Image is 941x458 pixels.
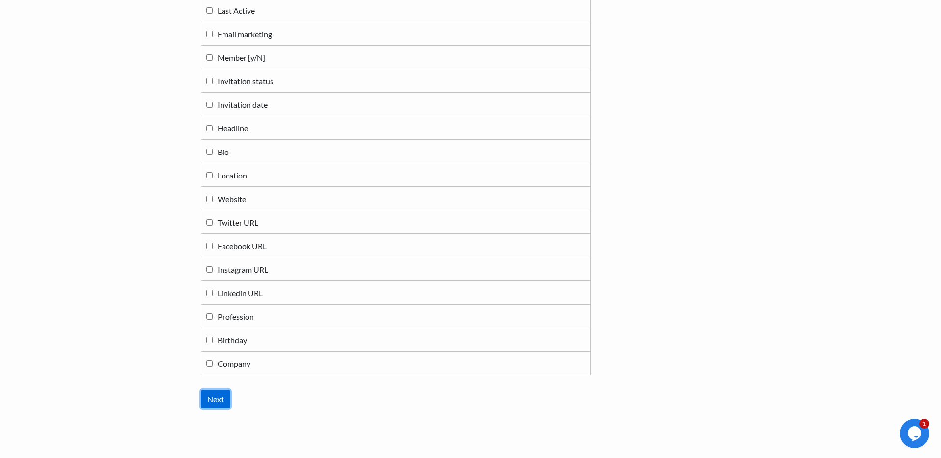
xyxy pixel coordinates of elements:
[206,219,213,226] input: Twitter URL
[206,243,213,249] input: Facebook URL
[218,335,247,345] span: Birthday
[206,337,213,343] input: Birthday
[218,241,267,251] span: Facebook URL
[218,194,246,204] span: Website
[206,360,213,367] input: Company
[218,53,265,62] span: Member [y/N]
[206,266,213,273] input: Instagram URL
[206,7,213,14] input: Last Active
[206,125,213,131] input: Headline
[218,100,268,109] span: Invitation date
[206,196,213,202] input: Website
[206,54,213,61] input: Member [y/N]
[206,172,213,178] input: Location
[218,171,247,180] span: Location
[218,124,248,133] span: Headline
[206,102,213,108] input: Invitation date
[206,149,213,155] input: Bio
[218,312,254,321] span: Profession
[206,31,213,37] input: Email marketing
[206,313,213,320] input: Profession
[218,76,273,86] span: Invitation status
[206,78,213,84] input: Invitation status
[218,359,250,368] span: Company
[201,390,230,408] input: Next
[206,290,213,296] input: Linkedin URL
[218,265,268,274] span: Instagram URL
[900,419,931,448] iframe: chat widget
[218,6,255,15] span: Last Active
[218,288,263,298] span: Linkedin URL
[218,147,229,156] span: Bio
[218,29,272,39] span: Email marketing
[218,218,258,227] span: Twitter URL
